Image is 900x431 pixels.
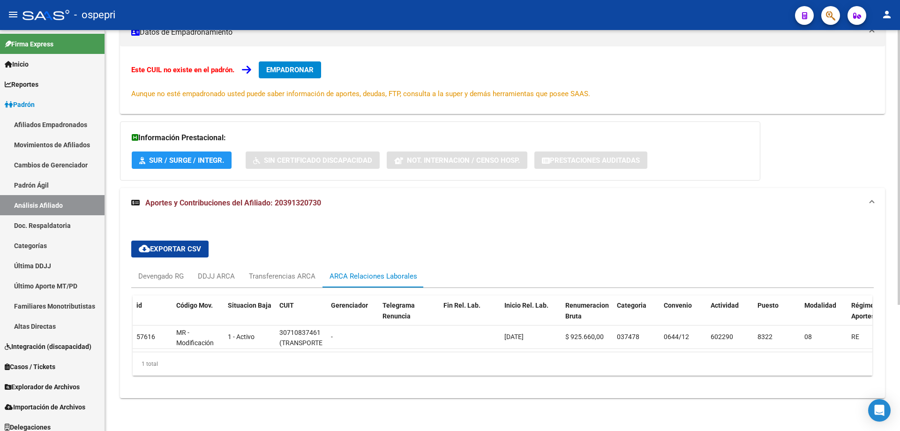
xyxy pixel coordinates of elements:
div: 1 total [133,352,872,376]
span: 1 - Activo [228,333,255,340]
span: MR - Modificación de datos en la relación CUIT –CUIL [176,329,220,379]
span: Inicio [5,59,29,69]
div: Datos de Empadronamiento [120,46,885,114]
span: Aunque no esté empadronado usted puede saber información de aportes, deudas, FTP, consulta a la s... [131,90,590,98]
datatable-header-cell: Renumeracion Bruta [562,295,613,337]
span: Reportes [5,79,38,90]
span: 602290 [711,333,733,340]
div: ARCA Relaciones Laborales [330,271,417,281]
span: Telegrama Renuncia [382,302,415,320]
datatable-header-cell: Actividad [707,295,754,337]
button: Not. Internacion / Censo Hosp. [387,151,527,169]
span: Renumeracion Bruta [565,302,609,320]
div: DDJJ ARCA [198,271,235,281]
span: Situacion Baja [228,302,271,309]
button: Sin Certificado Discapacidad [246,151,380,169]
span: RE [851,333,859,340]
span: 8322 [757,333,772,340]
mat-icon: cloud_download [139,243,150,254]
span: Aportes y Contribuciones del Afiliado: 20391320730 [145,198,321,207]
span: 037478 [617,333,639,340]
div: Aportes y Contribuciones del Afiliado: 20391320730 [120,218,885,398]
span: Explorador de Archivos [5,382,80,392]
datatable-header-cell: Inicio Rel. Lab. [501,295,562,337]
div: 30710837461 [279,327,321,338]
button: Prestaciones Auditadas [534,151,647,169]
datatable-header-cell: Fin Rel. Lab. [440,295,501,337]
mat-icon: person [881,9,892,20]
div: Open Intercom Messenger [868,399,891,422]
span: Padrón [5,99,35,110]
button: SUR / SURGE / INTEGR. [132,151,232,169]
span: 08 [804,333,812,340]
span: - ospepri [74,5,115,25]
span: id [136,302,142,309]
span: Casos / Tickets [5,362,55,372]
span: Gerenciador [331,302,368,309]
span: Régimen Aportes [851,302,878,320]
datatable-header-cell: Situacion Baja [224,295,276,337]
datatable-header-cell: Telegrama Renuncia [379,295,440,337]
span: $ 925.660,00 [565,333,604,340]
div: Transferencias ARCA [249,271,315,281]
span: Importación de Archivos [5,402,85,412]
button: Exportar CSV [131,241,209,257]
span: Prestaciones Auditadas [550,156,640,165]
strong: Este CUIL no existe en el padrón. [131,66,234,74]
span: Sin Certificado Discapacidad [264,156,372,165]
span: Categoria [617,302,646,309]
span: Actividad [711,302,739,309]
datatable-header-cell: Código Mov. [172,295,224,337]
datatable-header-cell: Puesto [754,295,801,337]
datatable-header-cell: CUIT [276,295,327,337]
mat-panel-title: Datos de Empadronamiento [131,27,862,38]
button: EMPADRONAR [259,61,321,78]
span: Convenio [664,302,692,309]
span: Inicio Rel. Lab. [504,302,548,309]
span: Integración (discapacidad) [5,341,91,352]
datatable-header-cell: id [133,295,172,337]
span: Código Mov. [176,302,213,309]
span: 0644/12 [664,333,689,340]
datatable-header-cell: Gerenciador [327,295,379,337]
mat-expansion-panel-header: Aportes y Contribuciones del Afiliado: 20391320730 [120,188,885,218]
span: Not. Internacion / Censo Hosp. [407,156,520,165]
span: [DATE] [504,333,524,340]
datatable-header-cell: Régimen Aportes [847,295,894,337]
datatable-header-cell: Convenio [660,295,707,337]
span: Fin Rel. Lab. [443,302,480,309]
span: CUIT [279,302,294,309]
span: - [331,333,333,340]
span: Exportar CSV [139,245,201,253]
span: 57616 [136,333,155,340]
span: Puesto [757,302,779,309]
div: Devengado RG [138,271,184,281]
mat-icon: menu [7,9,19,20]
h3: Información Prestacional: [132,131,749,144]
span: SUR / SURGE / INTEGR. [149,156,224,165]
span: Modalidad [804,302,836,309]
span: Firma Express [5,39,53,49]
datatable-header-cell: Categoria [613,295,660,337]
span: (TRANSPORTE [PERSON_NAME] S.R.L) [279,339,330,368]
datatable-header-cell: Modalidad [801,295,847,337]
mat-expansion-panel-header: Datos de Empadronamiento [120,18,885,46]
span: EMPADRONAR [266,66,314,74]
